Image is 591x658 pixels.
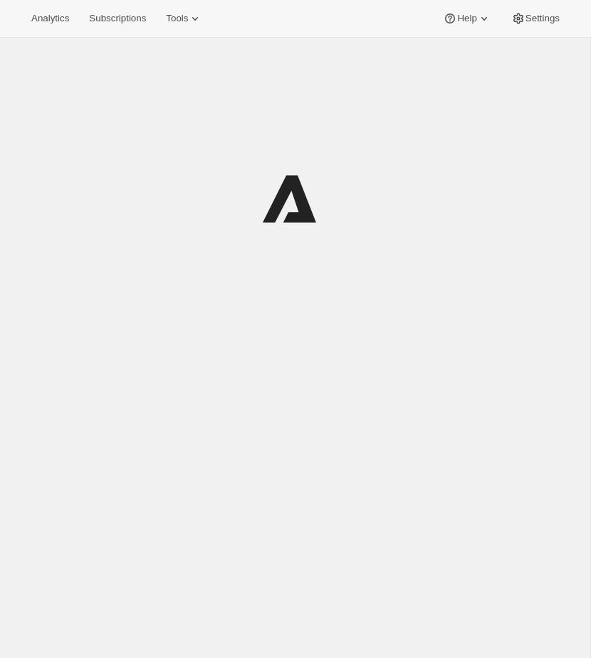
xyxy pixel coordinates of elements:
[525,13,560,24] span: Settings
[166,13,188,24] span: Tools
[31,13,69,24] span: Analytics
[503,9,568,28] button: Settings
[23,9,78,28] button: Analytics
[80,9,155,28] button: Subscriptions
[157,9,211,28] button: Tools
[434,9,499,28] button: Help
[457,13,476,24] span: Help
[89,13,146,24] span: Subscriptions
